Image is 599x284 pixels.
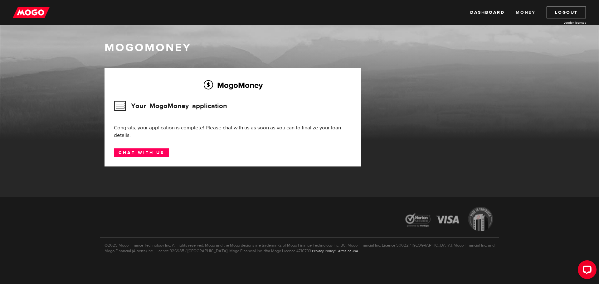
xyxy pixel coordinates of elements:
[539,20,586,25] a: Lender licences
[516,7,535,18] a: Money
[547,7,586,18] a: Logout
[312,248,335,253] a: Privacy Policy
[114,124,352,139] div: Congrats, your application is complete! Please chat with us as soon as you can to finalize your l...
[13,7,50,18] img: mogo_logo-11ee424be714fa7cbb0f0f49df9e16ec.png
[399,202,499,237] img: legal-icons-92a2ffecb4d32d839781d1b4e4802d7b.png
[100,237,499,254] p: ©2025 Mogo Finance Technology Inc. All rights reserved. Mogo and the Mogo designs are trademarks ...
[114,79,352,92] h2: MogoMoney
[470,7,504,18] a: Dashboard
[114,148,169,157] a: Chat with us
[114,98,227,114] h3: Your MogoMoney application
[105,41,494,54] h1: MogoMoney
[336,248,358,253] a: Terms of Use
[573,258,599,284] iframe: LiveChat chat widget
